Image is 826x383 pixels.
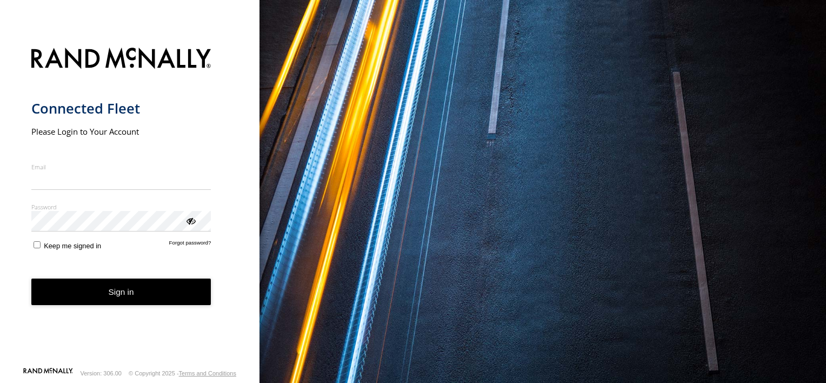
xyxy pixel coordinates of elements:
button: Sign in [31,279,211,305]
form: main [31,41,229,367]
h2: Please Login to Your Account [31,126,211,137]
div: Version: 306.00 [81,370,122,377]
div: ViewPassword [185,215,196,226]
a: Visit our Website [23,368,73,379]
label: Email [31,163,211,171]
label: Password [31,203,211,211]
h1: Connected Fleet [31,100,211,117]
img: Rand McNally [31,45,211,73]
a: Terms and Conditions [179,370,236,377]
a: Forgot password? [169,240,211,250]
span: Keep me signed in [44,242,101,250]
div: © Copyright 2025 - [129,370,236,377]
input: Keep me signed in [34,241,41,248]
